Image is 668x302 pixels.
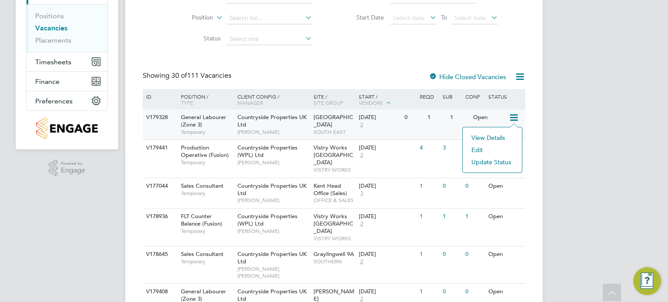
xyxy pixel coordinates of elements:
[425,110,448,126] div: 1
[467,156,518,168] li: Update Status
[311,89,357,110] div: Site /
[314,113,353,128] span: [GEOGRAPHIC_DATA]
[314,182,347,197] span: Kent Head Office (Sales)
[429,73,506,81] label: Hide Closed Vacancies
[359,114,400,121] div: [DATE]
[181,250,224,258] span: Sales Consultant
[314,144,353,166] span: Vistry Works [GEOGRAPHIC_DATA]
[171,71,231,80] span: 111 Vacancies
[227,12,312,24] input: Search for...
[237,159,309,166] span: [PERSON_NAME]
[26,118,108,139] a: Go to home page
[237,228,309,235] span: [PERSON_NAME]
[181,129,233,136] span: Temporary
[237,113,307,128] span: Countryside Properties UK Ltd
[441,209,463,225] div: 1
[35,12,64,20] a: Positions
[463,178,486,194] div: 0
[35,58,71,66] span: Timesheets
[35,24,67,32] a: Vacancies
[463,209,486,225] div: 1
[359,183,415,190] div: [DATE]
[359,190,364,197] span: 3
[359,121,364,129] span: 2
[181,228,233,235] span: Temporary
[227,33,312,45] input: Select one
[27,52,107,71] button: Timesheets
[417,178,440,194] div: 1
[314,129,355,136] span: SOUTH-EAST
[181,190,233,197] span: Temporary
[144,246,174,262] div: V178645
[144,209,174,225] div: V178936
[467,144,518,156] li: Edit
[181,99,193,106] span: Type
[181,212,222,227] span: FLT Counter Balance (Fusion)
[359,258,364,265] span: 2
[359,288,415,295] div: [DATE]
[27,4,107,52] div: Jobs
[463,246,486,262] div: 0
[334,13,384,21] label: Start Date
[314,166,355,173] span: VISTRY WORKS
[174,89,235,110] div: Position /
[441,284,463,300] div: 0
[441,246,463,262] div: 0
[27,72,107,91] button: Finance
[181,113,226,128] span: General Labourer (Zone 3)
[35,97,73,105] span: Preferences
[314,197,355,204] span: OFFICE & SALES
[314,258,355,265] span: SOUTHERN
[314,235,355,242] span: VISTRY WORKS
[181,182,224,189] span: Sales Consultant
[163,13,213,22] label: Position
[438,12,450,23] span: To
[359,144,415,152] div: [DATE]
[144,140,174,156] div: V179441
[35,36,71,44] a: Placements
[36,118,97,139] img: countryside-properties-logo-retina.png
[467,132,518,144] li: View Details
[417,89,440,104] div: Reqd
[181,258,233,265] span: Temporary
[237,212,297,227] span: Countryside Properties (WPL) Ltd
[393,14,424,22] span: Select date
[486,209,524,225] div: Open
[359,251,415,258] div: [DATE]
[402,110,425,126] div: 0
[417,284,440,300] div: 1
[144,110,174,126] div: V179328
[237,144,297,159] span: Countryside Properties (WPL) Ltd
[237,265,309,279] span: [PERSON_NAME] [PERSON_NAME]
[633,267,661,295] button: Engage Resource Center
[357,89,417,111] div: Start /
[144,89,174,104] div: ID
[486,89,524,104] div: Status
[314,212,353,235] span: Vistry Works [GEOGRAPHIC_DATA]
[314,99,343,106] span: Site Group
[237,182,307,197] span: Countryside Properties UK Ltd
[359,220,364,228] span: 2
[463,89,486,104] div: Conf
[359,152,364,159] span: 2
[181,144,229,159] span: Production Operative (Fusion)
[49,160,86,176] a: Powered byEngage
[454,14,486,22] span: Select date
[486,178,524,194] div: Open
[441,178,463,194] div: 0
[471,110,509,126] div: Open
[486,246,524,262] div: Open
[359,99,383,106] span: Vendors
[417,140,440,156] div: 4
[486,284,524,300] div: Open
[441,140,463,156] div: 3
[235,89,311,110] div: Client Config /
[314,250,354,258] span: Graylingwell 9A
[61,160,85,167] span: Powered by
[463,284,486,300] div: 0
[171,71,187,80] span: 30 of
[181,159,233,166] span: Temporary
[237,197,309,204] span: [PERSON_NAME]
[237,129,309,136] span: [PERSON_NAME]
[417,246,440,262] div: 1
